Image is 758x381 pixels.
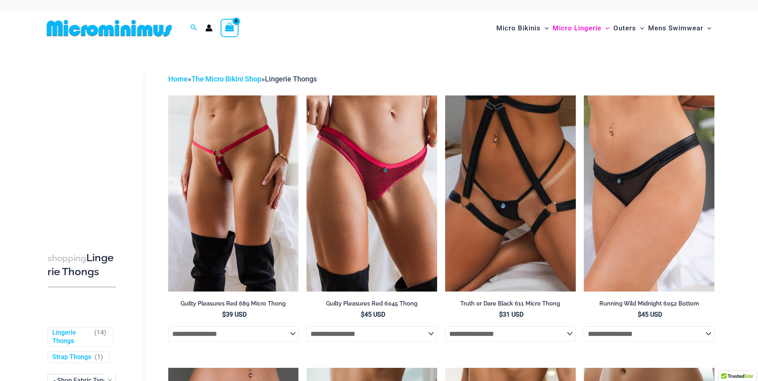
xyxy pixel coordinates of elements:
span: Lingerie Thongs [265,75,317,83]
span: Menu Toggle [601,18,609,38]
a: Running Wild Midnight 6052 Bottom 01Running Wild Midnight 1052 Top 6052 Bottom 05Running Wild Mid... [584,95,714,291]
span: shopping [48,253,86,263]
img: Guilty Pleasures Red 6045 Thong 01 [306,95,437,291]
span: Micro Lingerie [553,18,601,38]
a: Home [168,75,188,83]
img: Truth or Dare Black Micro 02 [445,95,576,291]
span: ( ) [95,353,103,361]
iframe: TrustedSite Certified [48,67,119,226]
a: Running Wild Midnight 6052 Bottom [584,300,714,310]
span: Menu Toggle [541,18,549,38]
a: Truth or Dare Black Micro 02Truth or Dare Black 1905 Bodysuit 611 Micro 12Truth or Dare Black 190... [445,95,576,291]
a: Account icon link [205,24,213,32]
span: $ [222,311,226,318]
img: Running Wild Midnight 6052 Bottom 01 [584,95,714,291]
span: Menu Toggle [703,18,711,38]
nav: Site Navigation [493,15,715,42]
span: » » [168,75,317,83]
a: Guilty Pleasures Red 689 Micro 01Guilty Pleasures Red 689 Micro 02Guilty Pleasures Red 689 Micro 02 [168,95,299,291]
a: OutersMenu ToggleMenu Toggle [611,16,646,40]
a: Micro LingerieMenu ToggleMenu Toggle [551,16,611,40]
h2: Guilty Pleasures Red 689 Micro Thong [168,300,299,308]
a: Strap Thongs [52,353,91,361]
h2: Guilty Pleasures Red 6045 Thong [306,300,437,308]
a: Truth or Dare Black 611 Micro Thong [445,300,576,310]
a: Guilty Pleasures Red 689 Micro Thong [168,300,299,310]
a: Mens SwimwearMenu ToggleMenu Toggle [646,16,713,40]
span: Menu Toggle [636,18,644,38]
h3: Lingerie Thongs [48,251,116,279]
bdi: 45 USD [361,311,385,318]
a: Guilty Pleasures Red 6045 Thong 01Guilty Pleasures Red 6045 Thong 02Guilty Pleasures Red 6045 Tho... [306,95,437,291]
a: The Micro Bikini Shop [191,75,261,83]
bdi: 31 USD [499,311,523,318]
a: Micro BikinisMenu ToggleMenu Toggle [494,16,551,40]
span: Mens Swimwear [648,18,703,38]
span: $ [638,311,641,318]
a: View Shopping Cart, empty [221,19,239,37]
span: $ [499,311,503,318]
a: Guilty Pleasures Red 6045 Thong [306,300,437,310]
span: 1 [97,353,101,361]
h2: Truth or Dare Black 611 Micro Thong [445,300,576,308]
h2: Running Wild Midnight 6052 Bottom [584,300,714,308]
span: 14 [97,329,104,336]
a: Search icon link [190,23,197,33]
bdi: 39 USD [222,311,247,318]
span: Outers [613,18,636,38]
bdi: 45 USD [638,311,662,318]
span: Micro Bikinis [496,18,541,38]
img: Guilty Pleasures Red 689 Micro 01 [168,95,299,291]
img: MM SHOP LOGO FLAT [44,19,175,37]
span: ( ) [94,329,106,345]
span: $ [361,311,364,318]
a: Lingerie Thongs [52,329,91,345]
